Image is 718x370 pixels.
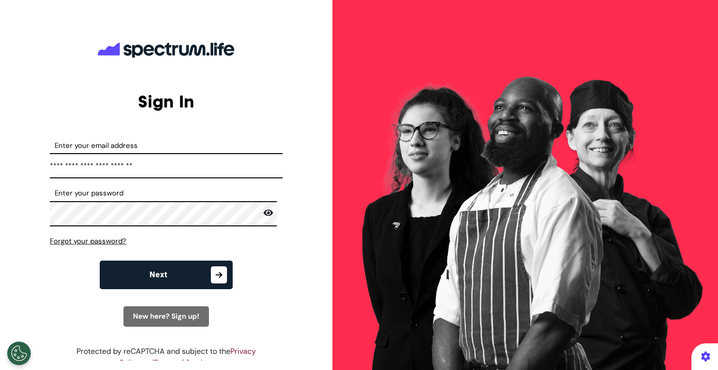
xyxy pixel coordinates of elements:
[150,271,167,279] span: Next
[50,346,283,369] div: Protected by reCAPTCHA and subject to the and .
[133,312,199,321] span: New here? Sign up!
[50,91,283,112] h2: Sign In
[50,236,126,246] span: Forgot your password?
[50,188,283,199] label: Enter your password
[154,358,211,368] a: Terms of Service
[95,35,237,65] img: company logo
[7,341,31,365] button: Open Preferences
[100,261,233,289] button: Next
[50,140,283,151] label: Enter your email address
